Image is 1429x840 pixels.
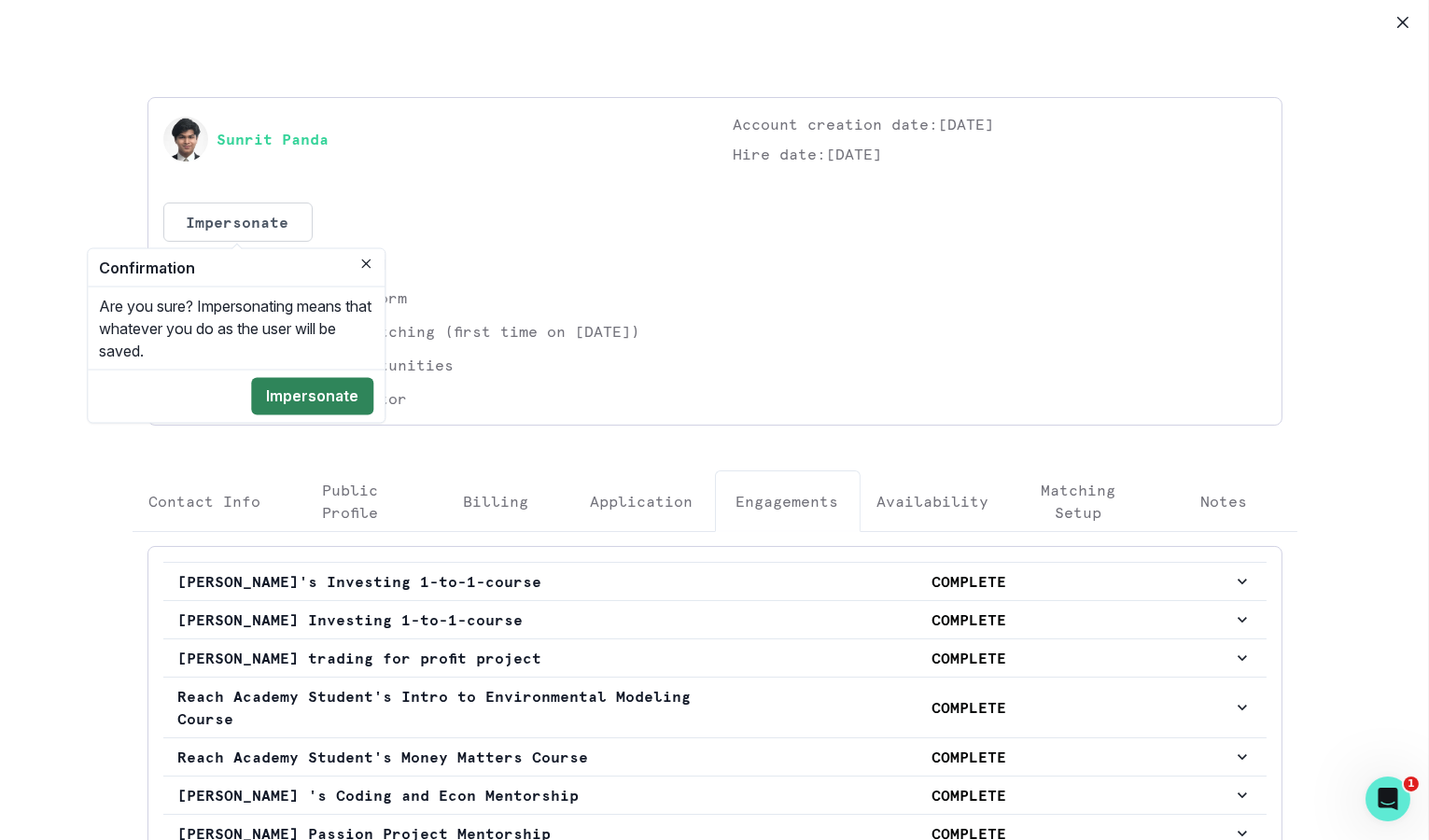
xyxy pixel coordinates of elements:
button: Reach Academy Student's Intro to Environmental Modeling CourseCOMPLETE [163,678,1267,737]
p: [PERSON_NAME] trading for profit project [178,647,706,669]
p: [PERSON_NAME] 's Coding and Econ Mentorship [178,784,706,806]
p: Engagements [736,490,839,512]
button: Close [355,253,377,275]
p: COMPLETE [706,696,1233,719]
button: Reach Academy Student's Money Matters CourseCOMPLETE [163,738,1267,776]
p: Public Profile [294,479,408,524]
p: Hire date: [DATE] [734,143,1267,165]
p: Contact Info [149,490,261,512]
p: Availability [877,490,989,512]
p: COMPLETE [706,609,1233,631]
p: COMPLETE [706,570,1233,593]
button: [PERSON_NAME] Investing 1-to-1-courseCOMPLETE [163,601,1267,638]
button: Impersonate [251,378,373,415]
iframe: Intercom live chat [1366,777,1410,821]
a: Sunrit Panda [217,128,329,150]
p: [PERSON_NAME]'s Investing 1-to-1-course [178,570,706,593]
p: Account creation date: [DATE] [734,113,1267,135]
p: Reach Academy Student's Intro to Environmental Modeling Course [178,685,706,730]
button: Impersonate [163,203,313,242]
p: Billing [464,490,529,512]
button: [PERSON_NAME]'s Investing 1-to-1-courseCOMPLETE [163,563,1267,600]
p: Notes [1201,490,1248,512]
p: Application [591,490,693,512]
p: Reach Academy Student's Money Matters Course [178,746,706,768]
p: Eligible for matching (first time on [DATE]) [240,320,641,343]
button: Close [1388,7,1418,37]
p: [PERSON_NAME] Investing 1-to-1-course [178,609,706,631]
button: [PERSON_NAME] trading for profit projectCOMPLETE [163,639,1267,677]
span: 1 [1404,777,1419,791]
p: COMPLETE [706,784,1233,806]
p: Matching Setup [1022,479,1136,524]
header: Confirmation [88,249,385,287]
p: COMPLETE [706,647,1233,669]
p: COMPLETE [706,746,1233,768]
div: Are you sure? Impersonating means that whatever you do as the user will be saved. [88,287,385,370]
button: [PERSON_NAME] 's Coding and Econ MentorshipCOMPLETE [163,777,1267,814]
